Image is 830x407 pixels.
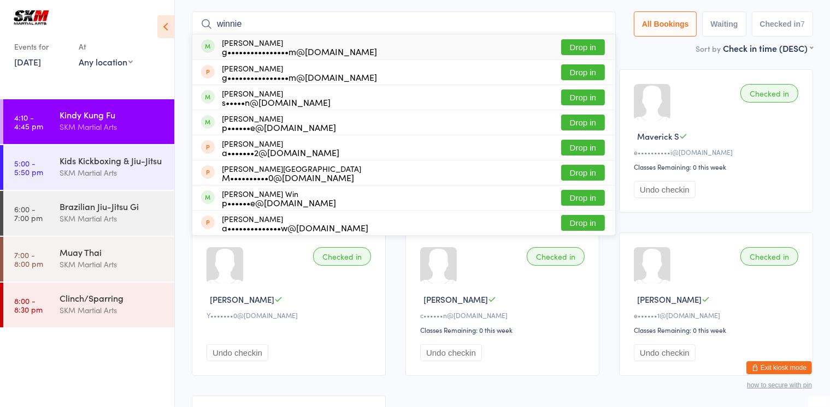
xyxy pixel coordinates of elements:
div: [PERSON_NAME] [222,89,331,106]
time: 4:10 - 4:45 pm [14,113,43,130]
div: SKM Martial Arts [60,304,165,316]
div: Kindy Kung Fu [60,109,165,121]
div: Clinch/Sparring [60,292,165,304]
div: g••••••••••••••••m@[DOMAIN_NAME] [222,47,377,56]
button: how to secure with pin [747,381,812,389]
button: Drop in [561,115,605,130]
div: [PERSON_NAME] [222,64,377,81]
div: 7 [800,20,805,28]
label: Sort by [696,43,721,54]
div: e••••••••••i@[DOMAIN_NAME] [634,147,802,157]
div: Y•••••••0@[DOMAIN_NAME] [207,310,374,320]
div: g••••••••••••••••m@[DOMAIN_NAME] [222,73,377,81]
button: Checked in7 [752,11,814,37]
a: 6:00 -7:00 pmBrazilian Jiu-Jitsu GiSKM Martial Arts [3,191,174,236]
time: 7:00 - 8:00 pm [14,250,43,268]
button: Exit kiosk mode [746,361,812,374]
time: 6:00 - 7:00 pm [14,205,43,222]
div: a••••••••••••••w@[DOMAIN_NAME] [222,223,368,232]
a: [DATE] [14,56,41,68]
div: At [79,38,133,56]
div: [PERSON_NAME] [222,214,368,232]
div: Events for [14,38,68,56]
div: e••••••1@[DOMAIN_NAME] [634,310,802,320]
span: [PERSON_NAME] [210,294,274,305]
span: [PERSON_NAME] [637,294,702,305]
div: s•••••n@[DOMAIN_NAME] [222,98,331,106]
div: Checked in [740,247,798,266]
button: Undo checkin [420,344,482,361]
div: [PERSON_NAME] [222,38,377,56]
a: 7:00 -8:00 pmMuay ThaiSKM Martial Arts [3,237,174,282]
button: Drop in [561,190,605,206]
button: Drop in [561,140,605,155]
div: [PERSON_NAME] Win [222,189,336,207]
button: Undo checkin [634,181,696,198]
button: All Bookings [634,11,697,37]
span: [PERSON_NAME] [423,294,488,305]
a: 4:10 -4:45 pmKindy Kung FuSKM Martial Arts [3,99,174,144]
div: Muay Thai [60,246,165,258]
div: a•••••••2@[DOMAIN_NAME] [222,148,339,157]
div: Checked in [313,247,371,266]
div: [PERSON_NAME] [222,114,336,131]
div: [PERSON_NAME][GEOGRAPHIC_DATA] [222,164,361,182]
button: Undo checkin [634,344,696,361]
div: SKM Martial Arts [60,166,165,179]
div: SKM Martial Arts [60,258,165,271]
button: Waiting [702,11,746,37]
div: Check in time (DESC) [723,42,813,54]
button: Drop in [561,64,605,80]
div: Kids Kickboxing & Jiu-Jitsu [60,154,165,166]
div: Checked in [527,247,585,266]
span: Maverick S [637,130,679,142]
button: Drop in [561,215,605,231]
div: p••••••e@[DOMAIN_NAME] [222,198,336,207]
button: Drop in [561,39,605,55]
time: 5:00 - 5:50 pm [14,159,43,176]
div: Any location [79,56,133,68]
div: [PERSON_NAME] [222,139,339,157]
div: M••••••••••0@[DOMAIN_NAME] [222,173,361,182]
div: Brazilian Jiu-Jitsu Gi [60,200,165,212]
button: Drop in [561,89,605,105]
input: Search [192,11,616,37]
div: Classes Remaining: 0 this week [634,162,802,171]
button: Undo checkin [207,344,268,361]
div: SKM Martial Arts [60,121,165,133]
div: c••••••n@[DOMAIN_NAME] [420,310,588,320]
div: p••••••e@[DOMAIN_NAME] [222,123,336,131]
div: SKM Martial Arts [60,212,165,225]
a: 8:00 -8:30 pmClinch/SparringSKM Martial Arts [3,283,174,327]
div: Classes Remaining: 0 this week [420,325,588,334]
a: 5:00 -5:50 pmKids Kickboxing & Jiu-JitsuSKM Martial Arts [3,145,174,190]
img: SKM Martial Arts [11,8,52,27]
div: Checked in [740,84,798,103]
div: Classes Remaining: 0 this week [634,325,802,334]
button: Drop in [561,165,605,181]
time: 8:00 - 8:30 pm [14,296,43,314]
